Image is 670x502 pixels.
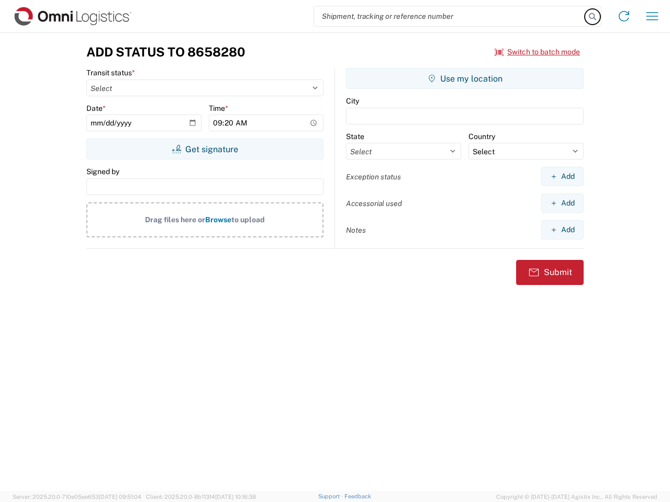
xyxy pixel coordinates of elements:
[86,68,135,77] label: Transit status
[215,494,256,500] span: [DATE] 10:16:38
[205,215,231,224] span: Browse
[145,215,205,224] span: Drag files here or
[468,132,495,141] label: Country
[346,199,402,208] label: Accessorial used
[231,215,265,224] span: to upload
[318,493,344,499] a: Support
[86,139,323,159] button: Get signature
[346,172,401,181] label: Exception status
[344,493,371,499] a: Feedback
[86,104,106,113] label: Date
[495,43,580,61] button: Switch to batch mode
[346,68,584,89] button: Use my location
[209,104,228,113] label: Time
[541,167,584,186] button: Add
[516,260,584,285] button: Submit
[346,225,366,235] label: Notes
[13,494,141,500] span: Server: 2025.20.0-710e05ee653
[86,167,119,176] label: Signed by
[314,6,585,26] input: Shipment, tracking or reference number
[99,494,141,500] span: [DATE] 09:51:04
[346,96,359,106] label: City
[496,492,657,501] span: Copyright © [DATE]-[DATE] Agistix Inc., All Rights Reserved
[541,193,584,213] button: Add
[541,220,584,239] button: Add
[146,494,256,500] span: Client: 2025.20.0-8b113f4
[346,132,364,141] label: State
[86,44,245,60] h3: Add Status to 8658280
